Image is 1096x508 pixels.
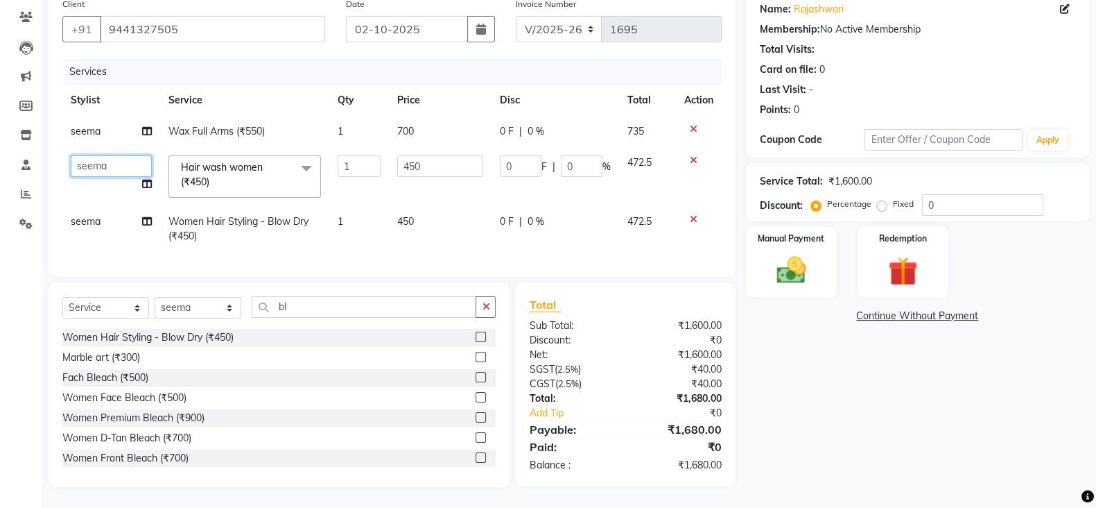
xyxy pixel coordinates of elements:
[519,333,625,348] div: Discount:
[1028,130,1068,151] button: Apply
[553,160,555,174] span: |
[209,176,216,188] a: x
[557,364,577,375] span: 2.5%
[397,125,414,137] span: 700
[625,333,732,348] div: ₹0
[827,198,871,210] label: Percentage
[625,458,732,473] div: ₹1,680.00
[181,161,263,188] span: Hair wash women (₹450)
[760,62,817,77] div: Card on file:
[879,232,927,245] label: Redemption
[794,103,799,117] div: 0
[62,85,160,116] th: Stylist
[519,391,625,406] div: Total:
[758,232,824,245] label: Manual Payment
[760,103,791,117] div: Points:
[794,2,844,17] a: Rajashwari
[557,378,578,389] span: 2.5%
[62,411,205,425] div: Women Premium Bleach (₹900)
[168,125,265,137] span: Wax Full Arms (₹550)
[389,85,492,116] th: Price
[168,215,308,242] span: Women Hair Styling - Blow Dry (₹450)
[643,406,732,421] div: ₹0
[767,253,815,287] img: _cash.svg
[760,2,791,17] div: Name:
[676,85,722,116] th: Action
[62,16,101,42] button: +91
[519,214,522,229] span: |
[329,85,389,116] th: Qty
[528,214,544,229] span: 0 %
[627,156,652,169] span: 472.5
[528,124,544,139] span: 0 %
[492,85,619,116] th: Disc
[397,215,414,228] span: 450
[529,363,554,375] span: SGST
[500,124,514,139] span: 0 F
[760,22,820,37] div: Membership:
[760,174,823,189] div: Service Total:
[541,160,547,174] span: F
[879,253,926,289] img: _gift.svg
[760,22,1075,37] div: No Active Membership
[760,42,815,57] div: Total Visits:
[760,198,803,213] div: Discount:
[100,16,325,42] input: Search by Name/Mobile/Email/Code
[760,133,865,147] div: Coupon Code
[529,298,561,312] span: Total
[529,378,555,390] span: CGST
[519,362,625,377] div: ( )
[252,296,476,318] input: Search or Scan
[519,421,625,438] div: Payable:
[619,85,676,116] th: Total
[519,124,522,139] span: |
[864,129,1023,151] input: Enter Offer / Coupon Code
[64,59,732,85] div: Services
[519,319,625,333] div: Sub Total:
[62,451,189,466] div: Women Front Bleach (₹700)
[519,458,625,473] div: Balance :
[625,319,732,333] div: ₹1,600.00
[338,125,343,137] span: 1
[338,215,343,228] span: 1
[627,125,644,137] span: 735
[625,421,732,438] div: ₹1,680.00
[519,406,643,421] a: Add Tip
[625,391,732,406] div: ₹1,680.00
[62,371,148,385] div: Fach Bleach (₹500)
[819,62,825,77] div: 0
[519,439,625,455] div: Paid:
[62,391,186,405] div: Women Face Bleach (₹500)
[760,83,806,97] div: Last Visit:
[749,309,1086,323] a: Continue Without Payment
[893,198,914,210] label: Fixed
[519,348,625,362] div: Net:
[627,215,652,228] span: 472.5
[625,362,732,377] div: ₹40.00
[71,215,101,228] span: seema
[71,125,101,137] span: seema
[519,377,625,391] div: ( )
[62,330,234,345] div: Women Hair Styling - Blow Dry (₹450)
[62,431,191,446] div: Women D-Tan Bleach (₹700)
[500,214,514,229] span: 0 F
[809,83,813,97] div: -
[625,377,732,391] div: ₹40.00
[625,348,732,362] div: ₹1,600.00
[602,160,611,174] span: %
[828,174,872,189] div: ₹1,600.00
[160,85,329,116] th: Service
[625,439,732,455] div: ₹0
[62,350,140,365] div: Marble art (₹300)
